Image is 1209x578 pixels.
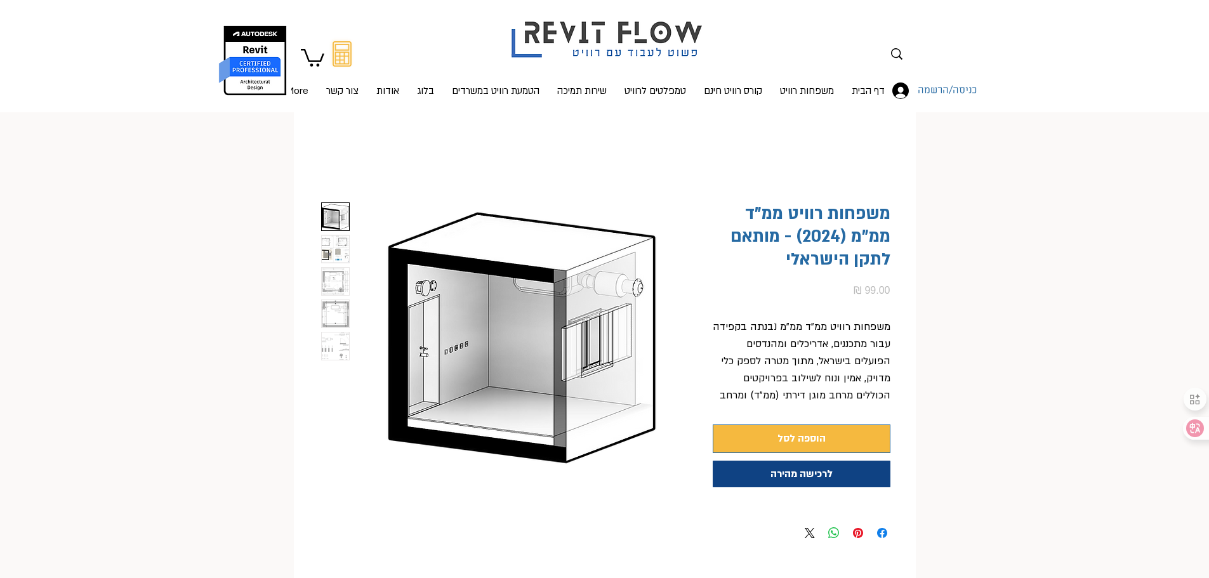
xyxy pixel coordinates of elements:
[826,525,842,541] a: Share on WhatsApp
[548,78,616,102] a: שירות תמיכה
[357,202,687,469] img: משפחות רוויט ממד תיבת נח לפי התקן הישראלי
[713,461,890,487] button: לרכישה מהירה
[713,319,890,438] p: משפחות רוויט ממ"ד ממ"מ נבנתה בקפידה עבור מתכננים, אדריכלים ומהנדסים הפועלים בישראל, מתוך מטרה לספ...
[847,79,890,104] p: דף הבית
[616,78,695,102] a: טמפלטים לרוויט
[218,25,288,96] img: autodesk certified professional in revit for architectural design יונתן אלדד
[447,79,545,104] p: הטמעת רוויט במשרדים
[322,332,349,360] img: Thumbnail: משפחות רוויט ממד תיבת נח להורדה
[777,430,826,447] span: הוספה לסל
[875,525,890,541] a: Share on Facebook
[322,203,349,230] img: Thumbnail: משפחות רוויט ממד תיבת נח לפי התקן הישראלי
[913,82,981,99] span: כניסה/הרשמה
[367,78,408,102] a: אודות
[281,79,314,104] p: More
[695,78,771,102] a: קורס רוויט חינם
[771,78,843,102] a: משפחות רוויט
[499,2,718,61] img: Revit flow logo פשוט לעבוד עם רוויט
[322,300,349,327] img: Thumbnail: משפחות רוויט ממד תיבת נח להורדה
[775,79,839,104] p: משפחות רוויט
[317,78,367,102] a: צור קשר
[713,424,890,453] button: הוספה לסל
[321,235,350,263] button: Thumbnail: משפחות רוויט ממ"ד תיבת נח לפי התקן הישראלי
[408,78,443,102] a: בלוג
[619,79,691,104] p: טמפלטים לרוויט
[883,79,941,103] button: כניסה/הרשמה
[321,202,350,231] button: Thumbnail: משפחות רוויט ממד תיבת נח לפי התקן הישראלי
[699,79,767,104] p: קורס רוויט חינם
[770,467,833,481] span: לרכישה מהירה
[371,79,404,104] p: אודות
[412,79,439,104] p: בלוג
[291,78,894,103] nav: אתר
[854,285,890,296] span: 99.00 ₪
[850,525,866,541] a: Pin on Pinterest
[843,78,894,102] a: דף הבית
[552,79,612,104] p: שירות תמיכה
[322,268,349,295] img: Thumbnail: משפחות רוויט ממ"ד תיבת נח לפי התקן הישראלי
[321,267,350,296] button: Thumbnail: משפחות רוויט ממ"ד תיבת נח לפי התקן הישראלי
[322,235,349,263] img: Thumbnail: משפחות רוויט ממ"ד תיבת נח לפי התקן הישראלי
[321,299,350,328] button: Thumbnail: משפחות רוויט ממד תיבת נח להורדה
[802,525,817,541] a: Share on X
[713,202,890,271] h1: משפחות רוויט ממ"ד ממ"מ (2024) - מותאם לתקן הישראלי
[333,41,352,67] svg: מחשבון מעבר מאוטוקאד לרוויט
[443,78,548,102] a: הטמעת רוויט במשרדים
[321,79,364,104] p: צור קשר
[321,332,350,360] button: Thumbnail: משפחות רוויט ממד תיבת נח להורדה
